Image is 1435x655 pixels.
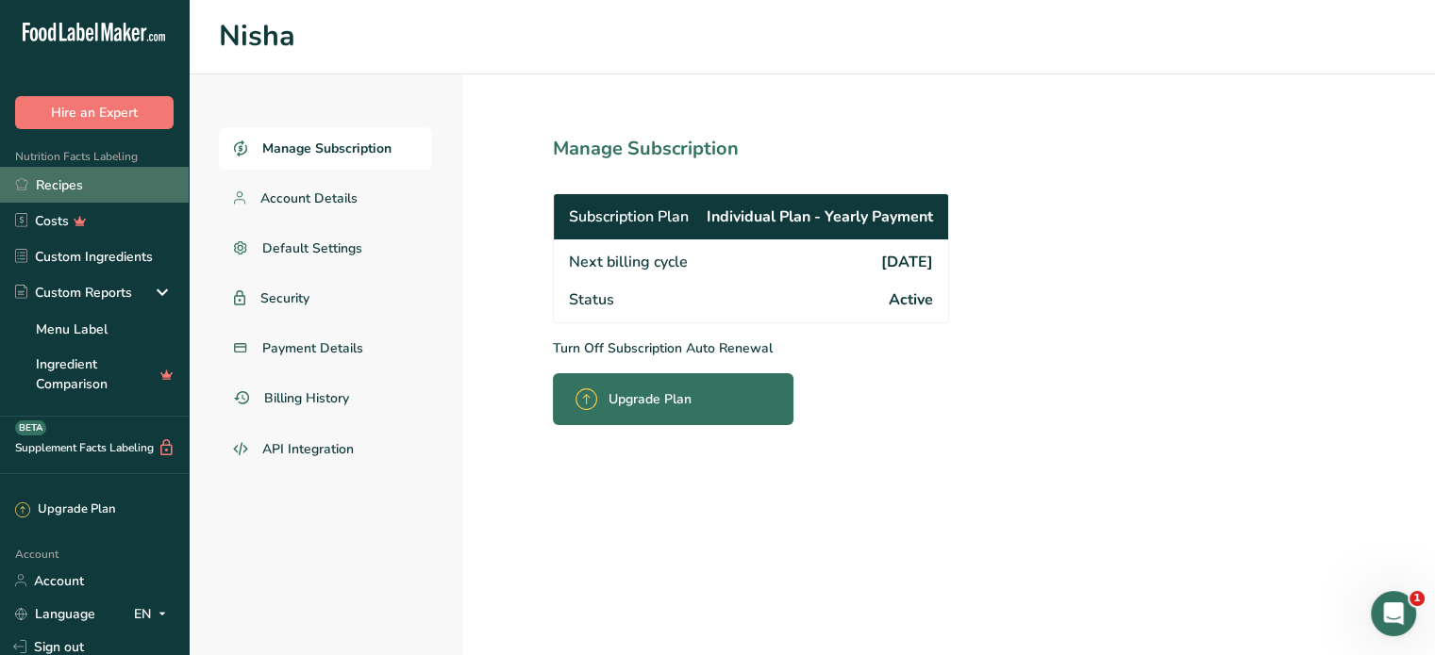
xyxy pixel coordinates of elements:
div: Custom Reports [15,283,132,303]
a: Security [219,277,432,319]
span: Active [889,288,933,311]
a: Payment Details [219,327,432,369]
span: API Integration [262,439,354,459]
span: Individual Plan - Yearly Payment [707,205,933,228]
div: EN [134,602,174,625]
span: Account Details [260,188,358,208]
span: Subscription Plan [569,205,689,228]
span: [DATE] [881,251,933,273]
span: Billing History [264,388,349,408]
a: Language [15,598,95,630]
a: Billing History [219,377,432,419]
span: Next billing cycle [569,251,688,273]
a: Account Details [219,177,432,220]
span: Upgrade Plan [609,389,692,409]
a: Manage Subscription [219,127,432,170]
div: Upgrade Plan [15,500,115,519]
a: Default Settings [219,227,432,270]
h1: Nisha [219,15,1405,58]
p: Turn Off Subscription Auto Renewal [553,338,1032,358]
span: 1 [1410,591,1425,606]
span: Status [569,288,614,311]
h1: Manage Subscription [553,135,1032,163]
a: API Integration [219,427,432,472]
div: BETA [15,420,46,435]
span: Default Settings [262,238,362,258]
span: Manage Subscription [262,139,392,158]
button: Hire an Expert [15,96,174,129]
span: Security [260,288,309,308]
span: Payment Details [262,338,363,358]
iframe: Intercom live chat [1371,591,1416,636]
